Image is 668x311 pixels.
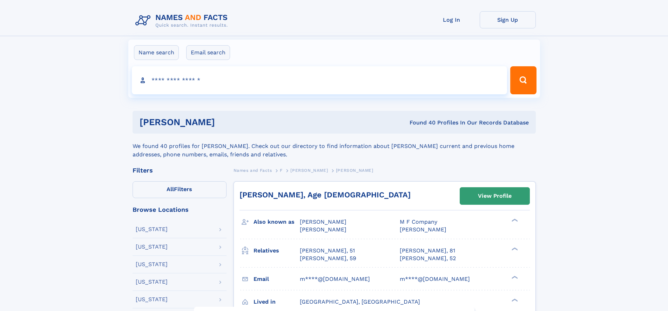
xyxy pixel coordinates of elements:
[312,119,529,127] div: Found 40 Profiles In Our Records Database
[239,190,411,199] a: [PERSON_NAME], Age [DEMOGRAPHIC_DATA]
[133,134,536,159] div: We found 40 profiles for [PERSON_NAME]. Check out our directory to find information about [PERSON...
[400,247,455,255] a: [PERSON_NAME], 81
[300,247,355,255] a: [PERSON_NAME], 51
[234,166,272,175] a: Names and Facts
[510,298,518,302] div: ❯
[254,216,300,228] h3: Also known as
[290,166,328,175] a: [PERSON_NAME]
[132,66,507,94] input: search input
[136,262,168,267] div: [US_STATE]
[480,11,536,28] a: Sign Up
[478,188,512,204] div: View Profile
[510,246,518,251] div: ❯
[133,167,227,174] div: Filters
[133,181,227,198] label: Filters
[300,226,346,233] span: [PERSON_NAME]
[290,168,328,173] span: [PERSON_NAME]
[134,45,179,60] label: Name search
[300,298,420,305] span: [GEOGRAPHIC_DATA], [GEOGRAPHIC_DATA]
[136,244,168,250] div: [US_STATE]
[136,279,168,285] div: [US_STATE]
[300,255,356,262] a: [PERSON_NAME], 59
[133,11,234,30] img: Logo Names and Facts
[510,275,518,279] div: ❯
[254,296,300,308] h3: Lived in
[460,188,529,204] a: View Profile
[300,218,346,225] span: [PERSON_NAME]
[254,245,300,257] h3: Relatives
[510,218,518,223] div: ❯
[186,45,230,60] label: Email search
[136,227,168,232] div: [US_STATE]
[254,273,300,285] h3: Email
[140,118,312,127] h1: [PERSON_NAME]
[400,226,446,233] span: [PERSON_NAME]
[510,66,536,94] button: Search Button
[280,168,283,173] span: F
[336,168,373,173] span: [PERSON_NAME]
[136,297,168,302] div: [US_STATE]
[280,166,283,175] a: F
[400,218,437,225] span: M F Company
[167,186,174,192] span: All
[400,255,456,262] a: [PERSON_NAME], 52
[424,11,480,28] a: Log In
[133,207,227,213] div: Browse Locations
